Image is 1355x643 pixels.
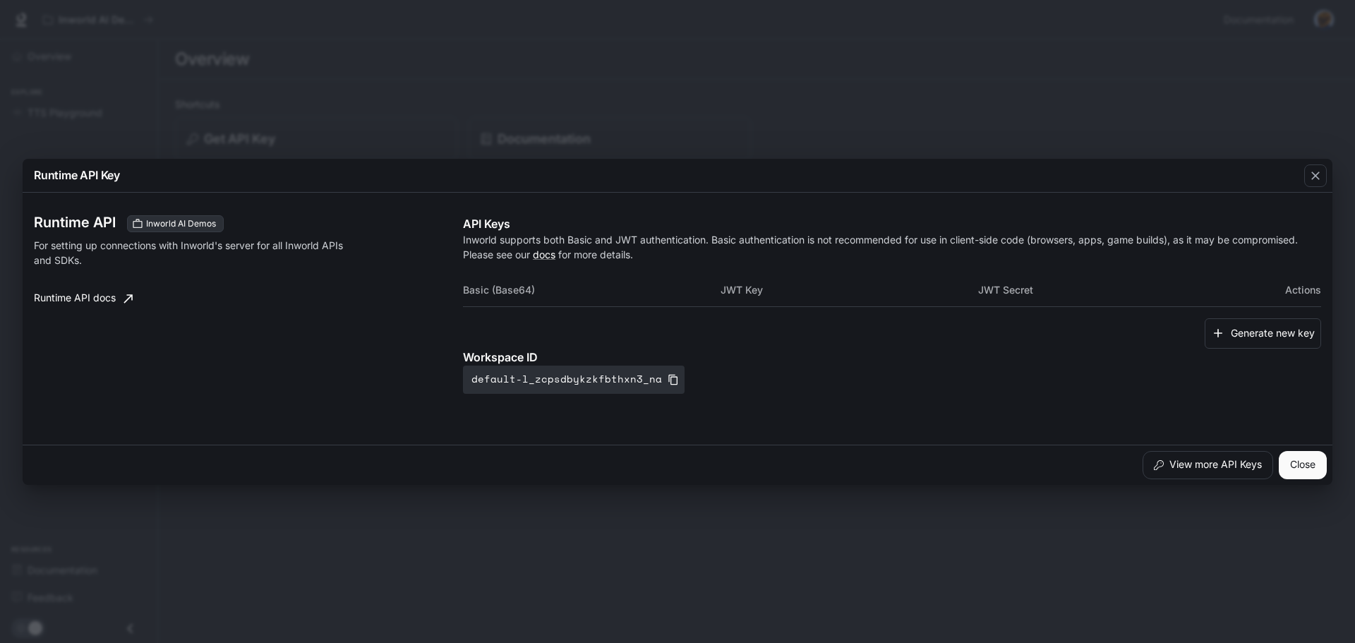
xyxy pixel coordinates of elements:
[34,238,347,268] p: For setting up connections with Inworld's server for all Inworld APIs and SDKs.
[721,273,978,307] th: JWT Key
[127,215,224,232] div: These keys will apply to your current workspace only
[28,284,138,313] a: Runtime API docs
[533,248,555,260] a: docs
[463,349,1321,366] p: Workspace ID
[1235,273,1321,307] th: Actions
[34,167,120,184] p: Runtime API Key
[34,215,116,229] h3: Runtime API
[463,366,685,394] button: default-l_zcpsdbykzkfbthxn3_na
[463,232,1321,262] p: Inworld supports both Basic and JWT authentication. Basic authentication is not recommended for u...
[978,273,1236,307] th: JWT Secret
[1143,451,1273,479] button: View more API Keys
[1279,451,1327,479] button: Close
[463,273,721,307] th: Basic (Base64)
[140,217,222,230] span: Inworld AI Demos
[1205,318,1321,349] button: Generate new key
[463,215,1321,232] p: API Keys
